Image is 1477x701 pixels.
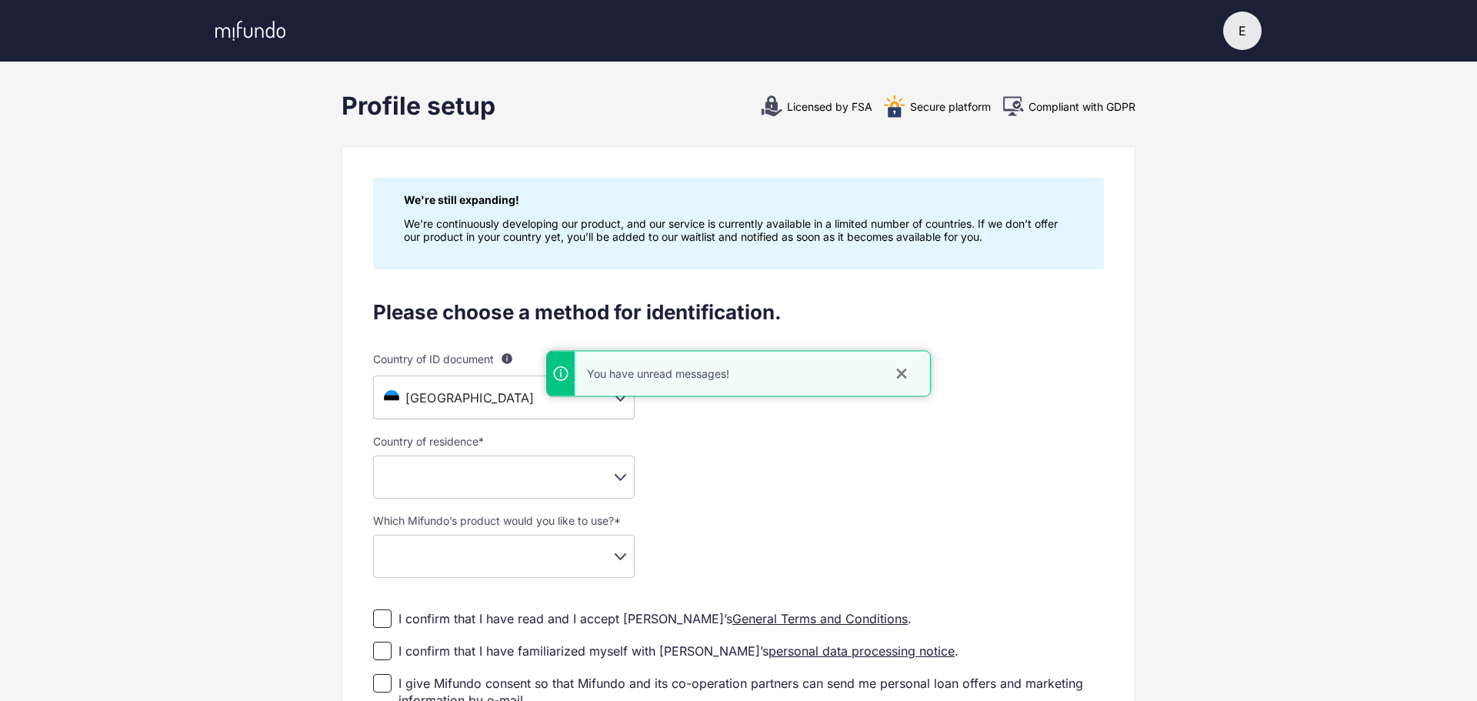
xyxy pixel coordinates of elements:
[769,643,955,659] a: personal data processing notice
[404,217,1073,243] p: We're continuously developing our product, and our service is currently available in a limited nu...
[373,514,635,527] label: Which Mifundo’s product would you like to use? *
[883,95,906,118] img: security.55d3347b7bf33037bdb2441a2aa85556.svg
[373,300,1104,325] div: Please choose a method for identification.
[760,95,872,118] div: Licensed by FSA
[373,535,635,578] div: ​
[381,387,402,409] img: ee.svg
[575,366,892,382] div: You have unread messages!
[373,376,635,419] div: [GEOGRAPHIC_DATA]
[404,193,519,206] strong: We're still expanding!
[373,349,635,368] label: Country of ID document
[1002,95,1025,118] img: Aa19ndU2qA+pwAAAABJRU5ErkJggg==
[405,390,535,406] span: [GEOGRAPHIC_DATA]
[760,95,783,118] img: 7+JCiAginYKlSyhdkmFEBJyNkqRC0NBwvU0pAWCqCExFYhiwxSZavwWUEBlBg91RYYdCy0anPhXwIFUBEunFtYQTLLoKfhXsj...
[398,643,959,659] div: I confirm that I have familiarized myself with [PERSON_NAME]’s .
[883,95,991,118] div: Secure platform
[1223,12,1262,50] button: E
[732,611,908,626] a: General Terms and Conditions
[373,456,635,499] div: ​
[373,435,635,448] label: Country of residence *
[342,91,495,122] div: Profile setup
[398,610,912,627] div: I confirm that I have read and I accept [PERSON_NAME]’s .
[1002,95,1135,118] div: Compliant with GDPR
[892,364,912,384] button: close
